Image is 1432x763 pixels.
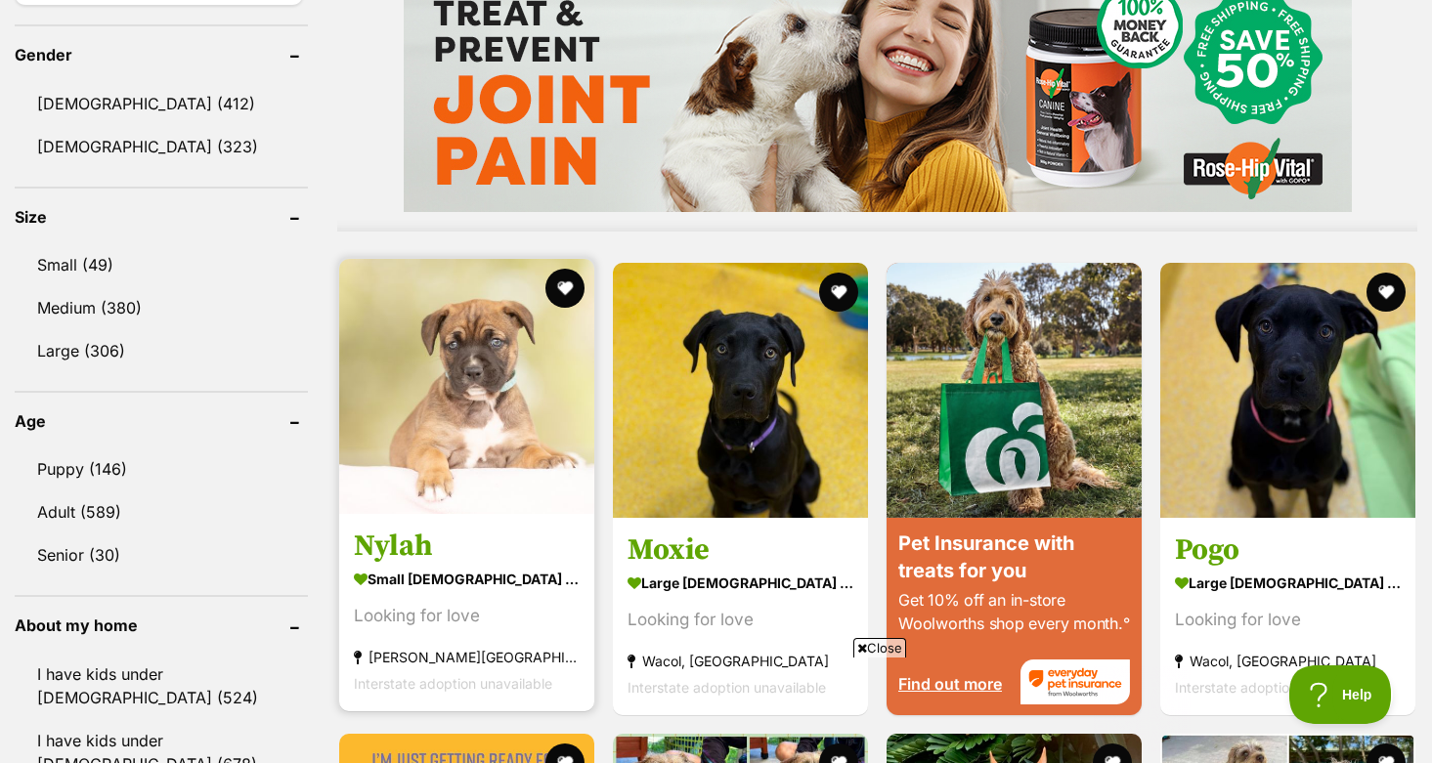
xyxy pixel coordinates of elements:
strong: large [DEMOGRAPHIC_DATA] Dog [1175,569,1401,597]
strong: [PERSON_NAME][GEOGRAPHIC_DATA], [GEOGRAPHIC_DATA] [354,644,580,670]
strong: small [DEMOGRAPHIC_DATA] Dog [354,565,580,593]
a: Small (49) [15,244,308,285]
div: Looking for love [1175,607,1401,633]
header: Size [15,208,308,226]
strong: large [DEMOGRAPHIC_DATA] Dog [628,569,853,597]
a: Senior (30) [15,534,308,575]
a: Medium (380) [15,287,308,328]
img: Pogo - Neapolitan Mastiff Dog [1160,263,1415,518]
a: Puppy (146) [15,448,308,489]
button: favourite [819,273,858,312]
h3: Moxie [628,531,853,569]
button: favourite [1367,273,1406,312]
a: Pogo large [DEMOGRAPHIC_DATA] Dog Looking for love Wacol, [GEOGRAPHIC_DATA] Interstate adoption u... [1160,517,1415,715]
a: Moxie large [DEMOGRAPHIC_DATA] Dog Looking for love Wacol, [GEOGRAPHIC_DATA] Interstate adoption ... [613,517,868,715]
h3: Pogo [1175,531,1401,569]
a: I have kids under [DEMOGRAPHIC_DATA] (524) [15,654,308,718]
a: Large (306) [15,330,308,371]
div: Looking for love [628,607,853,633]
iframe: Advertisement [242,665,1191,753]
span: Close [853,638,906,657]
a: [DEMOGRAPHIC_DATA] (412) [15,83,308,124]
h3: Nylah [354,528,580,565]
a: Nylah small [DEMOGRAPHIC_DATA] Dog Looking for love [PERSON_NAME][GEOGRAPHIC_DATA], [GEOGRAPHIC_D... [339,513,594,711]
header: Age [15,412,308,430]
a: [DEMOGRAPHIC_DATA] (323) [15,126,308,167]
img: Moxie - Neapolitan Mastiff Dog [613,263,868,518]
header: Gender [15,46,308,64]
img: Nylah - Neapolitan Mastiff x Rhodesian Ridgeback Dog [339,259,594,514]
strong: Wacol, [GEOGRAPHIC_DATA] [1175,648,1401,674]
button: favourite [545,269,585,308]
span: Interstate adoption unavailable [1175,679,1373,696]
header: About my home [15,616,308,634]
div: Looking for love [354,603,580,629]
strong: Wacol, [GEOGRAPHIC_DATA] [628,648,853,674]
iframe: Help Scout Beacon - Open [1289,665,1393,724]
a: Adult (589) [15,491,308,532]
